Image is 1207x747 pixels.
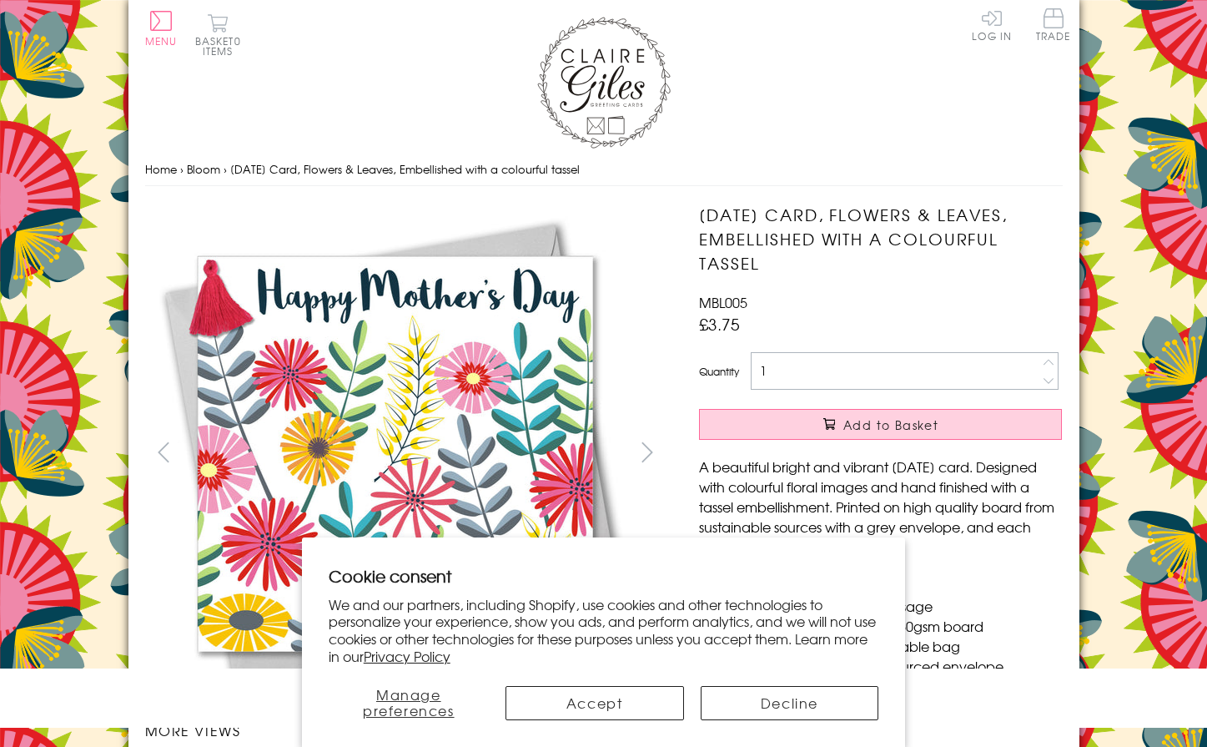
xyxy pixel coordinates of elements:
button: Manage preferences [329,686,489,720]
button: Add to Basket [699,409,1062,440]
h2: Cookie consent [329,564,879,588]
button: prev [145,433,183,471]
span: Add to Basket [843,416,938,433]
a: Bloom [187,161,220,177]
img: Claire Giles Greetings Cards [537,17,671,149]
span: Menu [145,33,178,48]
span: £3.75 [699,312,740,336]
button: next [628,433,666,471]
span: MBL005 [699,292,747,312]
p: A beautiful bright and vibrant [DATE] card. Designed with colourful floral images and hand finish... [699,457,1062,557]
nav: breadcrumbs [145,153,1063,187]
p: We and our partners, including Shopify, use cookies and other technologies to personalize your ex... [329,596,879,665]
a: Home [145,161,177,177]
img: Mother's Day Card, Flowers & Leaves, Embellished with a colourful tassel [144,203,645,704]
span: › [180,161,184,177]
h1: [DATE] Card, Flowers & Leaves, Embellished with a colourful tassel [699,203,1062,275]
a: Log In [972,8,1012,41]
a: Trade [1036,8,1071,44]
span: Manage preferences [363,684,455,720]
span: 0 items [203,33,241,58]
a: Privacy Policy [364,646,450,666]
span: Trade [1036,8,1071,41]
h3: More views [145,720,666,740]
img: Mother's Day Card, Flowers & Leaves, Embellished with a colourful tassel [666,203,1166,704]
label: Quantity [699,364,739,379]
span: [DATE] Card, Flowers & Leaves, Embellished with a colourful tassel [230,161,580,177]
button: Menu [145,11,178,46]
button: Decline [701,686,879,720]
button: Accept [505,686,684,720]
button: Basket0 items [195,13,241,56]
span: › [224,161,227,177]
